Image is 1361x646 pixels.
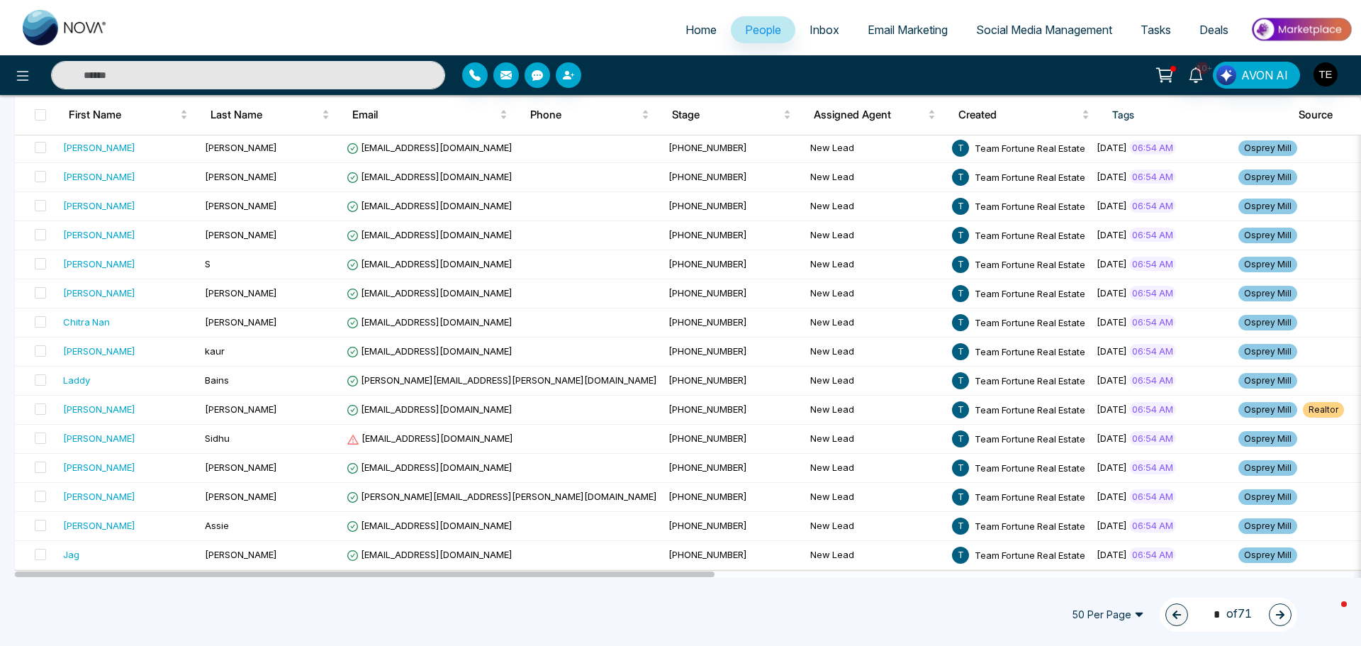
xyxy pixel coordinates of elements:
th: Created [947,95,1101,135]
span: T [952,256,969,273]
span: [PHONE_NUMBER] [668,287,747,299]
span: Team Fortune Real Estate [975,142,1085,153]
span: 06:54 AM [1129,286,1176,300]
span: [PHONE_NUMBER] [668,171,747,182]
span: [PHONE_NUMBER] [668,520,747,531]
td: New Lead [805,396,946,425]
td: New Lead [805,308,946,338]
span: T [952,227,969,244]
div: [PERSON_NAME] [63,402,135,416]
span: [EMAIL_ADDRESS][DOMAIN_NAME] [347,287,513,299]
span: Osprey Mill [1238,199,1297,214]
button: AVON AI [1213,62,1300,89]
span: 50 Per Page [1062,603,1154,626]
span: 06:54 AM [1129,489,1176,503]
span: Stage [672,106,780,123]
span: [DATE] [1097,200,1127,211]
span: [DATE] [1097,462,1127,473]
img: Nova CRM Logo [23,10,108,45]
span: [EMAIL_ADDRESS][DOMAIN_NAME] [347,258,513,269]
span: [DATE] [1097,171,1127,182]
td: New Lead [805,279,946,308]
a: Home [671,16,731,43]
div: Chitra Nan [63,315,110,329]
span: [PHONE_NUMBER] [668,491,747,502]
span: [EMAIL_ADDRESS][DOMAIN_NAME] [347,229,513,240]
div: [PERSON_NAME] [63,489,135,503]
span: Team Fortune Real Estate [975,462,1085,473]
div: [PERSON_NAME] [63,169,135,184]
span: [EMAIL_ADDRESS][DOMAIN_NAME] [347,520,513,531]
td: New Lead [805,134,946,163]
td: New Lead [805,367,946,396]
td: New Lead [805,163,946,192]
a: Social Media Management [962,16,1126,43]
span: [EMAIL_ADDRESS][DOMAIN_NAME] [347,200,513,211]
span: Team Fortune Real Estate [975,171,1085,182]
span: Osprey Mill [1238,315,1297,330]
td: New Lead [805,454,946,483]
div: [PERSON_NAME] [63,431,135,445]
img: User Avatar [1314,62,1338,87]
span: [DATE] [1097,491,1127,502]
span: [EMAIL_ADDRESS][DOMAIN_NAME] [347,142,513,153]
span: Osprey Mill [1238,228,1297,243]
span: Osprey Mill [1238,460,1297,476]
img: Lead Flow [1216,65,1236,85]
span: Osprey Mill [1238,402,1297,418]
span: Social Media Management [976,23,1112,37]
span: [PERSON_NAME] [205,316,277,328]
span: T [952,285,969,302]
span: [EMAIL_ADDRESS][DOMAIN_NAME] [347,433,513,444]
span: 06:54 AM [1129,140,1176,155]
span: Team Fortune Real Estate [975,433,1085,444]
span: [PHONE_NUMBER] [668,316,747,328]
span: [DATE] [1097,374,1127,386]
span: Last Name [211,106,319,123]
th: Stage [661,95,802,135]
span: Team Fortune Real Estate [975,258,1085,269]
span: 06:54 AM [1129,199,1176,213]
span: Team Fortune Real Estate [975,200,1085,211]
a: 10+ [1179,62,1213,87]
div: [PERSON_NAME] [63,518,135,533]
span: [PHONE_NUMBER] [668,462,747,473]
span: [PHONE_NUMBER] [668,345,747,357]
span: [DATE] [1097,258,1127,269]
span: 06:54 AM [1129,547,1176,562]
span: T [952,547,969,564]
span: T [952,314,969,331]
span: [DATE] [1097,403,1127,415]
span: Assigned Agent [814,106,925,123]
span: People [745,23,781,37]
span: 06:54 AM [1129,460,1176,474]
span: First Name [69,106,177,123]
span: Team Fortune Real Estate [975,374,1085,386]
span: Osprey Mill [1238,489,1297,505]
span: [PHONE_NUMBER] [668,374,747,386]
span: T [952,140,969,157]
span: kaur [205,345,225,357]
span: [DATE] [1097,520,1127,531]
div: [PERSON_NAME] [63,286,135,300]
span: [DATE] [1097,229,1127,240]
th: Last Name [199,95,341,135]
span: [PERSON_NAME][EMAIL_ADDRESS][PERSON_NAME][DOMAIN_NAME] [347,374,657,386]
span: Assie [205,520,229,531]
span: Deals [1199,23,1228,37]
span: [DATE] [1097,433,1127,444]
span: T [952,372,969,389]
div: [PERSON_NAME] [63,140,135,155]
span: [PERSON_NAME] [205,549,277,560]
span: 06:54 AM [1129,402,1176,416]
span: Osprey Mill [1238,169,1297,185]
span: [PERSON_NAME] [205,229,277,240]
span: [DATE] [1097,549,1127,560]
span: [DATE] [1097,316,1127,328]
span: [PHONE_NUMBER] [668,200,747,211]
div: [PERSON_NAME] [63,257,135,271]
span: [EMAIL_ADDRESS][DOMAIN_NAME] [347,462,513,473]
span: [DATE] [1097,345,1127,357]
span: 06:54 AM [1129,518,1176,533]
div: [PERSON_NAME] [63,344,135,358]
